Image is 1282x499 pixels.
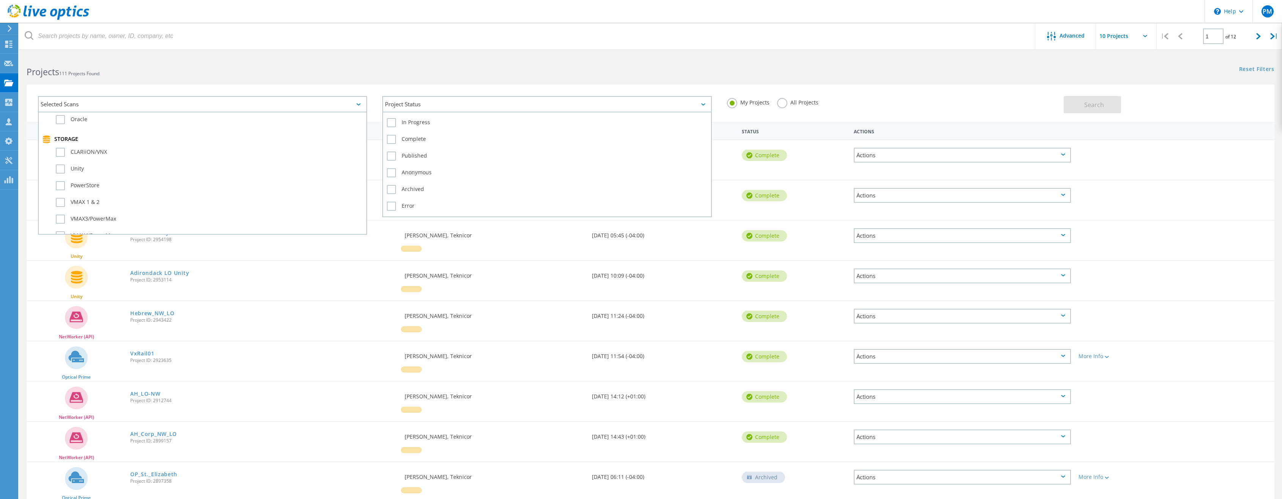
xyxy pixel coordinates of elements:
span: Project ID: 2954198 [130,237,397,242]
label: Anonymous [387,168,707,177]
div: [DATE] 14:43 (+01:00) [588,422,738,447]
a: Live Optics Dashboard [8,16,89,21]
div: Actions [850,124,1075,138]
div: Actions [854,228,1071,243]
a: Adirondack LO Unity [130,270,189,276]
div: [PERSON_NAME], Teknicor [401,261,588,286]
span: Optical Prime [62,375,91,379]
div: Complete [742,230,787,242]
span: Advanced [1060,33,1085,38]
label: Complete [387,135,707,144]
div: [DATE] 11:54 (-04:00) [588,341,738,366]
div: Actions [854,470,1071,485]
div: [PERSON_NAME], Teknicor [401,221,588,246]
span: NetWorker (API) [59,335,94,339]
div: Storage [43,136,363,143]
a: VxRail01 [130,351,155,356]
div: | [1157,23,1172,50]
div: [PERSON_NAME], Teknicor [401,382,588,407]
div: [DATE] 14:12 (+01:00) [588,382,738,407]
div: [PERSON_NAME], Teknicor [401,462,588,487]
svg: \n [1214,8,1221,15]
span: Project ID: 2943422 [130,318,397,322]
label: All Projects [777,98,818,105]
span: Project ID: 2923635 [130,358,397,363]
div: Complete [742,190,787,201]
div: Selected Scans [38,96,367,112]
div: Complete [742,351,787,362]
span: Project ID: 2897358 [130,479,397,483]
a: Reset Filters [1239,66,1274,73]
label: In Progress [387,118,707,127]
span: Unity [71,294,82,299]
div: [DATE] 05:45 (-04:00) [588,221,738,246]
div: Complete [742,431,787,443]
div: Archived [742,472,785,483]
span: Project ID: 2912744 [130,398,397,403]
button: Search [1064,96,1121,113]
label: Archived [387,185,707,194]
label: Error [387,202,707,211]
div: [PERSON_NAME], Teknicor [401,301,588,326]
label: Unity [56,164,363,174]
div: Actions [854,188,1071,203]
div: Complete [742,150,787,161]
span: NetWorker (API) [59,455,94,460]
div: Complete [742,311,787,322]
div: Project Status [382,96,711,112]
div: Actions [854,430,1071,444]
span: 111 Projects Found [59,70,99,77]
label: PowerStore [56,181,363,190]
div: [PERSON_NAME], Teknicor [401,422,588,447]
div: [PERSON_NAME], Teknicor [401,341,588,366]
div: Actions [854,268,1071,283]
a: Hebrew_NW_LO [130,311,174,316]
span: Project ID: 2953114 [130,278,397,282]
div: Actions [854,389,1071,404]
b: Projects [27,66,59,78]
div: Actions [854,349,1071,364]
div: Actions [854,148,1071,163]
div: More Info [1079,474,1171,480]
span: Project ID: 2899157 [130,439,397,443]
div: [DATE] 06:11 (-04:00) [588,462,738,487]
span: Unity [71,254,82,259]
div: Complete [742,270,787,282]
div: | [1266,23,1282,50]
input: Search projects by name, owner, ID, company, etc [19,23,1036,49]
a: OP_St._Elizabeth [130,472,177,477]
a: Hebrew Unity LO [130,230,179,235]
label: VMAX 1 & 2 [56,198,363,207]
div: [DATE] 10:09 (-04:00) [588,261,738,286]
label: VMAX3/PowerMax [56,215,363,224]
label: Published [387,152,707,161]
div: More Info [1079,354,1171,359]
span: Search [1084,101,1104,109]
span: PM [1263,8,1272,14]
label: My Projects [727,98,770,105]
span: NetWorker (API) [59,415,94,420]
div: [DATE] 11:24 (-04:00) [588,301,738,326]
div: Complete [742,391,787,403]
div: Status [738,124,850,138]
label: CLARiiON/VNX [56,148,363,157]
a: AH_Corp_NW_LO [130,431,177,437]
label: VMAX4/PowerMax [56,231,363,240]
div: Actions [854,309,1071,324]
span: of 12 [1225,33,1236,40]
label: Oracle [56,115,363,124]
a: AH_LO-NW [130,391,161,396]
